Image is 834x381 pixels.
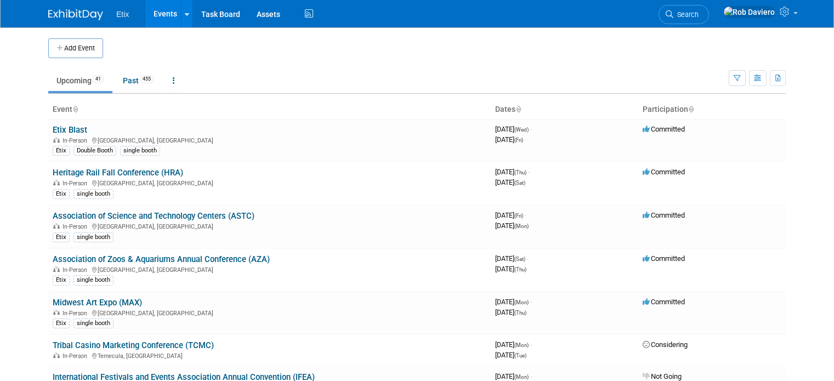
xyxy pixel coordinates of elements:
[53,254,270,264] a: Association of Zoos & Aquariums Annual Conference (AZA)
[515,105,521,113] a: Sort by Start Date
[495,221,529,230] span: [DATE]
[530,125,532,133] span: -
[495,340,532,349] span: [DATE]
[495,125,532,133] span: [DATE]
[514,137,523,143] span: (Fri)
[514,127,529,133] span: (Wed)
[514,342,529,348] span: (Mon)
[53,232,70,242] div: Etix
[115,70,162,91] a: Past455
[53,319,70,328] div: Etix
[53,275,70,285] div: Etix
[495,308,526,316] span: [DATE]
[514,310,526,316] span: (Thu)
[514,299,529,305] span: (Mon)
[73,319,114,328] div: single booth
[53,178,486,187] div: [GEOGRAPHIC_DATA], [GEOGRAPHIC_DATA]
[643,340,688,349] span: Considering
[53,340,214,350] a: Tribal Casino Marketing Conference (TCMC)
[643,211,685,219] span: Committed
[53,351,486,360] div: Temecula, [GEOGRAPHIC_DATA]
[530,340,532,349] span: -
[53,298,142,308] a: Midwest Art Expo (MAX)
[63,310,90,317] span: In-Person
[514,169,526,175] span: (Thu)
[673,10,699,19] span: Search
[53,308,486,317] div: [GEOGRAPHIC_DATA], [GEOGRAPHIC_DATA]
[53,137,60,143] img: In-Person Event
[48,9,103,20] img: ExhibitDay
[495,178,525,186] span: [DATE]
[53,265,486,274] div: [GEOGRAPHIC_DATA], [GEOGRAPHIC_DATA]
[53,180,60,185] img: In-Person Event
[528,168,530,176] span: -
[48,70,112,91] a: Upcoming41
[643,372,682,380] span: Not Going
[495,298,532,306] span: [DATE]
[514,223,529,229] span: (Mon)
[495,265,526,273] span: [DATE]
[53,310,60,315] img: In-Person Event
[63,137,90,144] span: In-Person
[530,298,532,306] span: -
[495,351,526,359] span: [DATE]
[63,223,90,230] span: In-Person
[63,352,90,360] span: In-Person
[73,146,116,156] div: Double Booth
[514,266,526,272] span: (Thu)
[53,125,87,135] a: Etix Blast
[53,352,60,358] img: In-Person Event
[53,221,486,230] div: [GEOGRAPHIC_DATA], [GEOGRAPHIC_DATA]
[643,125,685,133] span: Committed
[495,135,523,144] span: [DATE]
[53,135,486,144] div: [GEOGRAPHIC_DATA], [GEOGRAPHIC_DATA]
[495,211,526,219] span: [DATE]
[491,100,638,119] th: Dates
[495,372,532,380] span: [DATE]
[73,275,114,285] div: single booth
[527,254,529,263] span: -
[53,266,60,272] img: In-Person Event
[63,180,90,187] span: In-Person
[723,6,775,18] img: Rob Daviero
[92,75,104,83] span: 41
[116,10,129,19] span: Etix
[63,266,90,274] span: In-Person
[643,298,685,306] span: Committed
[643,254,685,263] span: Committed
[514,180,525,186] span: (Sat)
[495,254,529,263] span: [DATE]
[48,38,103,58] button: Add Event
[53,223,60,229] img: In-Person Event
[72,105,78,113] a: Sort by Event Name
[514,352,526,359] span: (Tue)
[638,100,786,119] th: Participation
[53,211,254,221] a: Association of Science and Technology Centers (ASTC)
[53,189,70,199] div: Etix
[73,189,114,199] div: single booth
[643,168,685,176] span: Committed
[514,213,523,219] span: (Fri)
[53,146,70,156] div: Etix
[514,256,525,262] span: (Sat)
[659,5,709,24] a: Search
[530,372,532,380] span: -
[514,374,529,380] span: (Mon)
[525,211,526,219] span: -
[139,75,154,83] span: 455
[495,168,530,176] span: [DATE]
[688,105,694,113] a: Sort by Participation Type
[120,146,160,156] div: single booth
[48,100,491,119] th: Event
[53,168,183,178] a: Heritage Rail Fall Conference (HRA)
[73,232,114,242] div: single booth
